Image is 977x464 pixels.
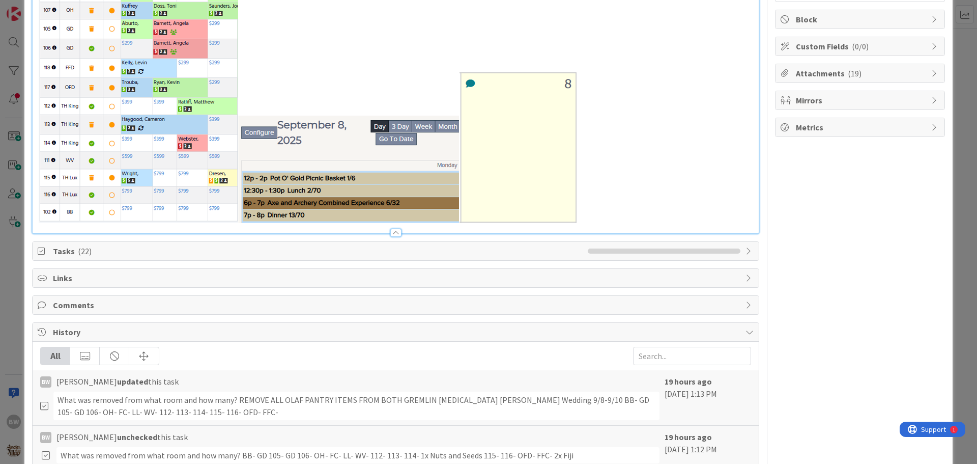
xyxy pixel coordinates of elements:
b: updated [117,376,148,387]
span: Attachments [796,67,926,79]
span: Tasks [53,245,583,257]
span: Support [21,2,46,14]
span: History [53,326,740,338]
div: [DATE] 1:13 PM [665,375,751,420]
b: unchecked [117,432,157,442]
div: What was removed from what room and how many? BB- GD 105- GD 106- OH- FC- LL- WV- 112- 113- 114- ... [56,447,659,463]
span: [PERSON_NAME] this task [56,431,188,443]
span: Comments [53,299,740,311]
span: ( 22 ) [78,246,92,256]
span: Block [796,13,926,25]
input: Search... [633,347,751,365]
div: 1 [53,4,55,12]
div: BW [40,376,51,388]
div: All [41,347,70,365]
span: Metrics [796,121,926,133]
span: Mirrors [796,94,926,106]
div: BW [40,432,51,443]
b: 19 hours ago [665,432,712,442]
div: What was removed from what room and how many? REMOVE ALL OLAF PANTRY ITEMS FROM BOTH GREMLIN [MED... [53,392,659,420]
span: ( 0/0 ) [852,41,869,51]
div: [DATE] 1:12 PM [665,431,751,463]
span: Custom Fields [796,40,926,52]
b: 19 hours ago [665,376,712,387]
span: [PERSON_NAME] this task [56,375,179,388]
span: Links [53,272,740,284]
span: ( 19 ) [848,68,861,78]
